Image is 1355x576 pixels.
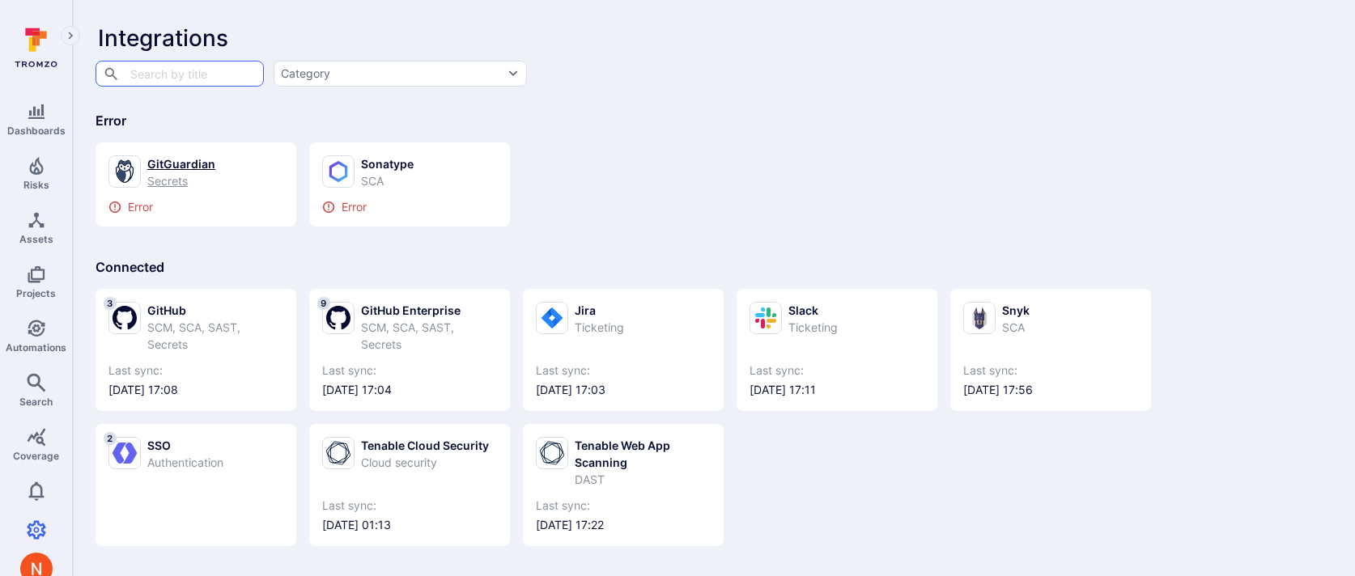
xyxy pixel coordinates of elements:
[108,382,283,398] span: [DATE] 17:08
[108,302,283,398] a: 3GitHubSCM, SCA, SAST, SecretsLast sync:[DATE] 17:08
[536,382,711,398] span: [DATE] 17:03
[788,302,838,319] div: Slack
[963,382,1138,398] span: [DATE] 17:56
[13,450,59,462] span: Coverage
[281,66,330,82] div: Category
[274,61,527,87] button: Category
[23,179,49,191] span: Risks
[575,319,624,336] div: Ticketing
[317,297,330,310] span: 9
[536,437,711,533] a: Tenable Web App ScanningDASTLast sync:[DATE] 17:22
[7,125,66,137] span: Dashboards
[98,24,228,52] span: Integrations
[147,302,283,319] div: GitHub
[361,155,414,172] div: Sonatype
[322,201,497,214] div: Error
[575,302,624,319] div: Jira
[19,233,53,245] span: Assets
[536,362,711,379] span: Last sync:
[750,302,924,398] a: SlackTicketingLast sync:[DATE] 17:11
[361,454,489,471] div: Cloud security
[1002,319,1030,336] div: SCA
[147,319,283,353] div: SCM, SCA, SAST, Secrets
[108,201,283,214] div: Error
[108,155,283,214] a: GitGuardianSecretsError
[575,437,711,471] div: Tenable Web App Scanning
[126,59,231,87] input: Search by title
[108,362,283,379] span: Last sync:
[750,362,924,379] span: Last sync:
[96,259,164,275] span: Connected
[361,172,414,189] div: SCA
[536,302,711,398] a: JiraTicketingLast sync:[DATE] 17:03
[536,498,711,514] span: Last sync:
[104,432,117,445] span: 2
[96,112,126,129] span: Error
[322,437,497,533] a: Tenable Cloud SecurityCloud securityLast sync:[DATE] 01:13
[575,471,711,488] div: DAST
[19,396,53,408] span: Search
[750,382,924,398] span: [DATE] 17:11
[1002,302,1030,319] div: Snyk
[963,302,1138,398] a: SnykSCALast sync:[DATE] 17:56
[322,498,497,514] span: Last sync:
[147,155,215,172] div: GitGuardian
[147,172,215,189] div: Secrets
[361,437,489,454] div: Tenable Cloud Security
[322,517,497,533] span: [DATE] 01:13
[322,362,497,379] span: Last sync:
[322,382,497,398] span: [DATE] 17:04
[147,454,223,471] div: Authentication
[16,287,56,299] span: Projects
[788,319,838,336] div: Ticketing
[361,319,497,353] div: SCM, SCA, SAST, Secrets
[322,302,497,398] a: 9GitHub EnterpriseSCM, SCA, SAST, SecretsLast sync:[DATE] 17:04
[536,517,711,533] span: [DATE] 17:22
[322,155,497,214] a: SonatypeSCAError
[361,302,497,319] div: GitHub Enterprise
[108,437,283,533] a: 2SSOAuthentication
[6,341,66,354] span: Automations
[963,362,1138,379] span: Last sync:
[65,29,76,43] i: Expand navigation menu
[147,437,223,454] div: SSO
[61,26,80,45] button: Expand navigation menu
[104,297,117,310] span: 3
